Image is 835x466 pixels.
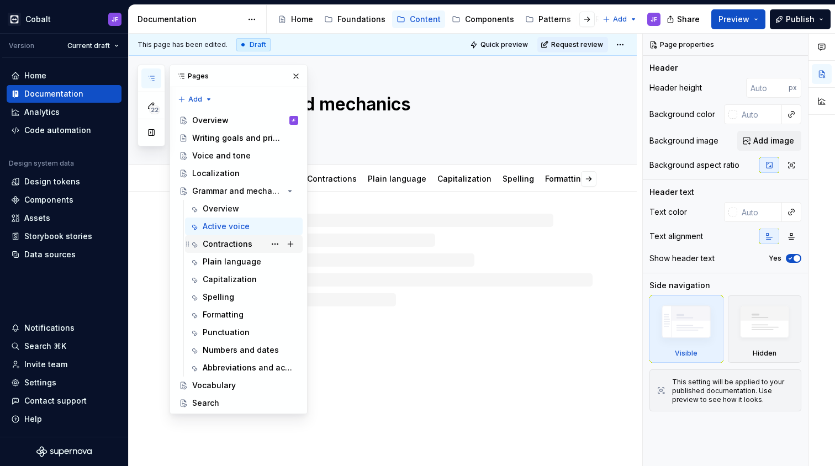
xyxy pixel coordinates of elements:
div: Visible [675,349,697,358]
div: Components [24,194,73,205]
button: Share [661,9,707,29]
a: Writing goals and principles [175,129,303,147]
svg: Supernova Logo [36,446,92,457]
a: Home [273,10,318,28]
div: Content [410,14,441,25]
a: Capitalization [437,174,492,183]
a: Plain language [368,174,426,183]
div: Punctuation [203,327,250,338]
a: Capitalization [185,271,303,288]
div: Visible [649,295,723,363]
a: Vocabulary [175,377,303,394]
a: Home [7,67,121,84]
div: Page tree [273,8,597,30]
button: Publish [770,9,831,29]
input: Auto [746,78,789,98]
div: This setting will be applied to your published documentation. Use preview to see how it looks. [672,378,794,404]
div: Analytics [24,107,60,118]
div: Voice and tone [192,150,251,161]
a: Design tokens [7,173,121,190]
div: Plain language [203,256,261,267]
div: Background aspect ratio [649,160,739,171]
div: Plain language [363,167,431,190]
textarea: Grammar and mechanics [197,91,590,118]
button: Request review [537,37,608,52]
span: Current draft [67,41,110,50]
a: Spelling [503,174,534,183]
span: Add [188,95,202,104]
div: Draft [236,38,271,51]
div: Search [192,398,219,409]
a: Storybook stories [7,227,121,245]
a: Plain language [185,253,303,271]
div: Background image [649,135,718,146]
div: Home [24,70,46,81]
div: Components [465,14,514,25]
div: Assets [24,213,50,224]
a: Patterns [521,10,575,28]
span: Share [677,14,700,25]
a: Components [447,10,519,28]
a: Localization [175,165,303,182]
button: Notifications [7,319,121,337]
a: Code automation [7,121,121,139]
button: Help [7,410,121,428]
div: Side navigation [649,280,710,291]
div: Version [9,41,34,50]
div: Abbreviations and acronyms [203,362,294,373]
a: Numbers and dates [185,341,303,359]
button: Add image [737,131,801,151]
div: Writing goals and principles [192,133,283,144]
div: Contact support [24,395,87,406]
div: JF [112,15,118,24]
a: Date and time [175,412,303,430]
button: CobaltJF [2,7,126,31]
a: Content [392,10,445,28]
button: Preview [711,9,765,29]
span: Add image [753,135,794,146]
a: Components [7,191,121,209]
span: 22 [149,105,160,114]
button: Current draft [62,38,124,54]
div: Documentation [24,88,83,99]
a: Foundations [320,10,390,28]
a: Contractions [307,174,357,183]
div: Page tree [175,112,303,447]
div: Design tokens [24,176,80,187]
div: Text alignment [649,231,703,242]
a: Assets [7,209,121,227]
div: Numbers and dates [203,345,279,356]
div: Foundations [337,14,385,25]
button: Add [175,92,216,107]
img: e3886e02-c8c5-455d-9336-29756fd03ba2.png [8,13,21,26]
div: Formatting [541,167,590,190]
div: Code automation [24,125,91,136]
a: Search [175,394,303,412]
div: Contractions [203,239,252,250]
div: Capitalization [203,274,257,285]
div: Text color [649,206,687,218]
div: Hidden [728,295,802,363]
a: Formatting [545,174,586,183]
div: Patterns [538,14,571,25]
input: Auto [737,202,782,222]
a: Overview [185,200,303,218]
div: Cobalt [25,14,51,25]
div: Overview [192,115,229,126]
div: Settings [24,377,56,388]
label: Yes [769,254,781,263]
div: Grammar and mechanics [192,186,283,197]
div: JF [292,115,296,126]
div: Formatting [203,309,244,320]
div: Overview [203,203,239,214]
button: Search ⌘K [7,337,121,355]
div: Help [24,414,42,425]
a: Contractions [185,235,303,253]
div: Background color [649,109,715,120]
button: Add [599,12,641,27]
span: Publish [786,14,815,25]
a: Spelling [185,288,303,306]
div: Design system data [9,159,74,168]
a: Invite team [7,356,121,373]
div: Notifications [24,322,75,333]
